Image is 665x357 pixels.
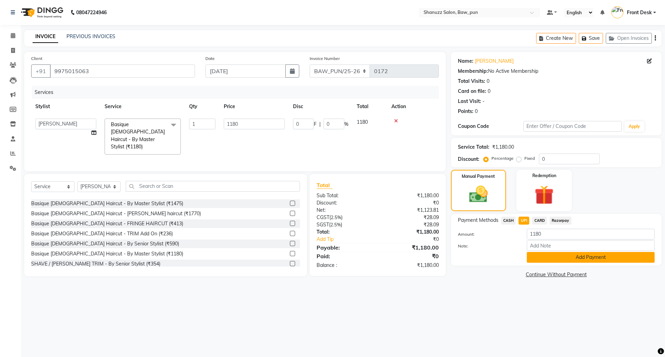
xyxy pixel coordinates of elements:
[344,121,348,128] span: %
[319,121,321,128] span: |
[289,99,353,114] th: Disc
[31,250,183,258] div: Basique [DEMOGRAPHIC_DATA] Haircut - By Master Stylist (₹1180)
[378,207,444,214] div: ₹1,123.81
[452,271,660,278] a: Continue Without Payment
[458,156,479,163] div: Discount:
[458,143,489,151] div: Service Total:
[50,64,195,78] input: Search by Name/Mobile/Email/Code
[387,99,439,114] th: Action
[357,119,368,125] span: 1180
[311,252,378,260] div: Paid:
[311,192,378,199] div: Sub Total:
[462,173,495,180] label: Manual Payment
[501,217,516,225] span: CASH
[527,240,655,251] input: Add Note
[453,243,522,249] label: Note:
[111,121,165,150] span: Basique [DEMOGRAPHIC_DATA] Haircut - By Master Stylist (₹1180)
[32,86,444,99] div: Services
[353,99,387,114] th: Total
[31,260,160,268] div: SHAVE / [PERSON_NAME] TRIM - By Senior Stylist (₹354)
[311,262,378,269] div: Balance :
[311,221,378,228] div: ( )
[529,183,560,207] img: _gift.svg
[31,230,173,237] div: Basique [DEMOGRAPHIC_DATA] Haircut - TRIM Add On (₹236)
[532,217,547,225] span: CARD
[378,228,444,236] div: ₹1,180.00
[317,214,329,220] span: CGST
[624,121,644,132] button: Apply
[31,55,42,62] label: Client
[527,229,655,240] input: Amount
[378,262,444,269] div: ₹1,180.00
[33,31,58,43] a: INVOICE
[378,243,444,252] div: ₹1,180.00
[532,173,556,179] label: Redemption
[378,221,444,228] div: ₹28.09
[458,58,473,65] div: Name:
[536,33,576,44] button: Create New
[18,3,65,22] img: logo
[185,99,220,114] th: Qty
[314,121,317,128] span: F
[311,236,389,243] a: Add Tip
[458,78,485,85] div: Total Visits:
[611,6,623,18] img: Front Desk
[66,33,115,40] a: PREVIOUS INVOICES
[492,143,514,151] div: ₹1,180.00
[458,98,481,105] div: Last Visit:
[487,78,489,85] div: 0
[458,88,486,95] div: Card on file:
[458,68,655,75] div: No Active Membership
[311,207,378,214] div: Net:
[524,155,535,162] label: Fixed
[220,99,289,114] th: Price
[31,99,100,114] th: Stylist
[378,214,444,221] div: ₹28.09
[31,240,179,247] div: Basique [DEMOGRAPHIC_DATA] Haircut - By Senior Stylist (₹590)
[330,222,341,227] span: 2.5%
[627,9,652,16] span: Front Desk
[143,143,146,150] a: x
[31,210,201,217] div: Basique [DEMOGRAPHIC_DATA] Haircut - [PERSON_NAME] haircut (₹1770)
[378,199,444,207] div: ₹0
[311,199,378,207] div: Discount:
[458,108,473,115] div: Points:
[76,3,107,22] b: 08047224946
[310,55,340,62] label: Invoice Number
[491,155,514,162] label: Percentage
[31,64,51,78] button: +91
[317,221,329,228] span: SGST
[311,214,378,221] div: ( )
[527,252,655,263] button: Add Payment
[579,33,603,44] button: Save
[475,58,514,65] a: [PERSON_NAME]
[606,33,652,44] button: Open Invoices
[31,200,183,207] div: Basique [DEMOGRAPHIC_DATA] Haircut - By Master Stylist (₹1475)
[311,228,378,236] div: Total:
[518,217,529,225] span: UPI
[311,243,378,252] div: Payable:
[482,98,485,105] div: -
[389,236,444,243] div: ₹0
[31,220,183,227] div: Basique [DEMOGRAPHIC_DATA] Haircut - FRINGE HAIRCUT (₹413)
[475,108,478,115] div: 0
[550,217,571,225] span: Razorpay
[523,121,622,132] input: Enter Offer / Coupon Code
[458,217,498,224] span: Payment Methods
[378,252,444,260] div: ₹0
[458,123,523,130] div: Coupon Code
[317,182,332,189] span: Total
[488,88,490,95] div: 0
[458,68,488,75] div: Membership:
[100,99,185,114] th: Service
[463,184,494,205] img: _cash.svg
[205,55,215,62] label: Date
[331,215,341,220] span: 2.5%
[126,181,300,192] input: Search or Scan
[378,192,444,199] div: ₹1,180.00
[453,231,522,237] label: Amount:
